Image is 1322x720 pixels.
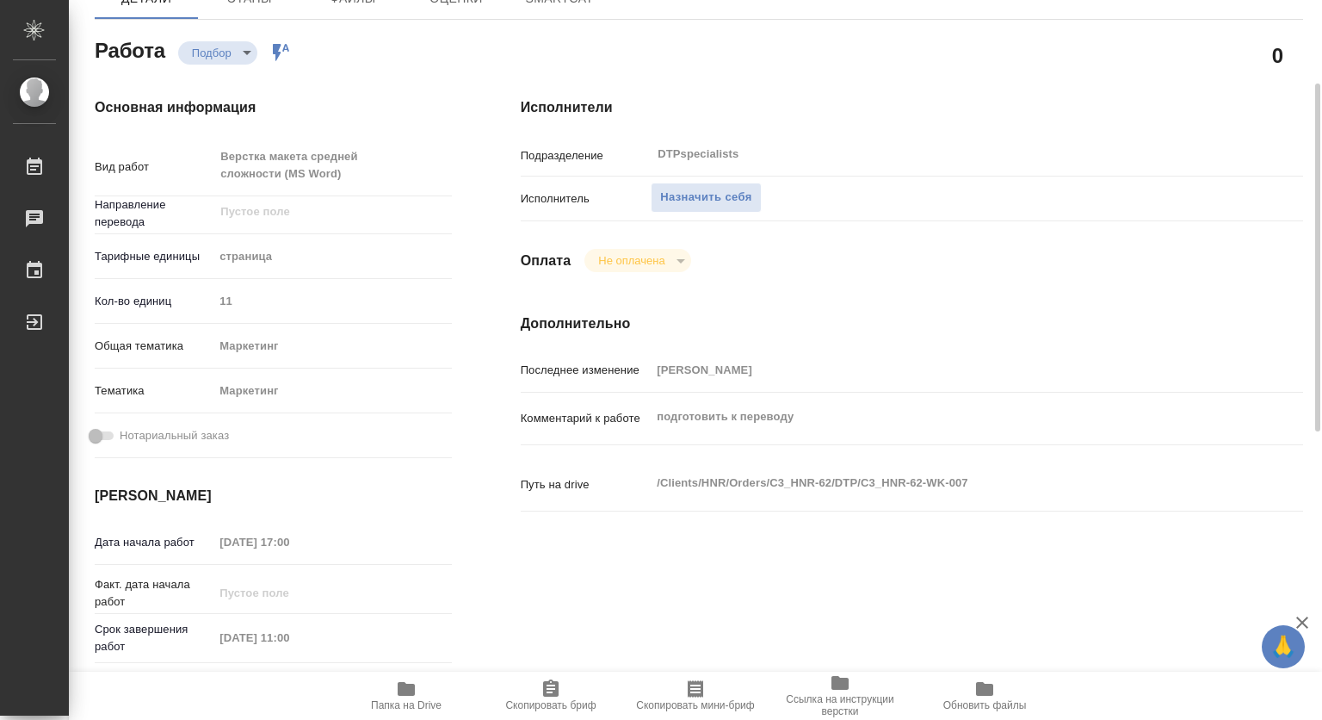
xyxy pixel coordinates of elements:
[651,357,1238,382] input: Пустое поле
[651,183,761,213] button: Назначить себя
[213,530,364,555] input: Пустое поле
[912,672,1057,720] button: Обновить файлы
[213,332,451,361] div: Маркетинг
[521,251,571,271] h4: Оплата
[521,410,652,427] p: Комментарий к работе
[505,699,596,711] span: Скопировать бриф
[521,147,652,164] p: Подразделение
[1262,625,1305,668] button: 🙏
[521,476,652,493] p: Путь на drive
[213,242,451,271] div: страница
[636,699,754,711] span: Скопировать мини-бриф
[660,188,751,208] span: Назначить себя
[768,672,912,720] button: Ссылка на инструкции верстки
[120,427,229,444] span: Нотариальный заказ
[943,699,1027,711] span: Обновить файлы
[95,97,452,118] h4: Основная информация
[778,693,902,717] span: Ссылка на инструкции верстки
[213,580,364,605] input: Пустое поле
[371,699,442,711] span: Папка на Drive
[95,534,213,551] p: Дата начала работ
[95,158,213,176] p: Вид работ
[651,469,1238,498] textarea: /Clients/HNR/Orders/C3_HNR-62/DTP/C3_HNR-62-WK-007
[1269,629,1298,665] span: 🙏
[584,249,690,272] div: Подбор
[623,672,768,720] button: Скопировать мини-бриф
[213,625,364,650] input: Пустое поле
[651,402,1238,431] textarea: подготовить к переводу
[521,97,1303,118] h4: Исполнители
[213,289,451,313] input: Пустое поле
[178,41,257,65] div: Подбор
[95,621,213,655] p: Срок завершения работ
[95,293,213,310] p: Кол-во единиц
[1272,40,1283,70] h2: 0
[95,338,213,355] p: Общая тематика
[521,313,1303,334] h4: Дополнительно
[521,362,652,379] p: Последнее изменение
[593,253,670,268] button: Не оплачена
[95,196,213,231] p: Направление перевода
[95,486,452,506] h4: [PERSON_NAME]
[213,376,451,406] div: Маркетинг
[334,672,479,720] button: Папка на Drive
[95,576,213,611] p: Факт. дата начала работ
[219,202,411,222] input: Пустое поле
[521,190,652,208] p: Исполнитель
[95,248,213,265] p: Тарифные единицы
[95,382,213,400] p: Тематика
[479,672,623,720] button: Скопировать бриф
[187,46,237,60] button: Подбор
[95,34,165,65] h2: Работа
